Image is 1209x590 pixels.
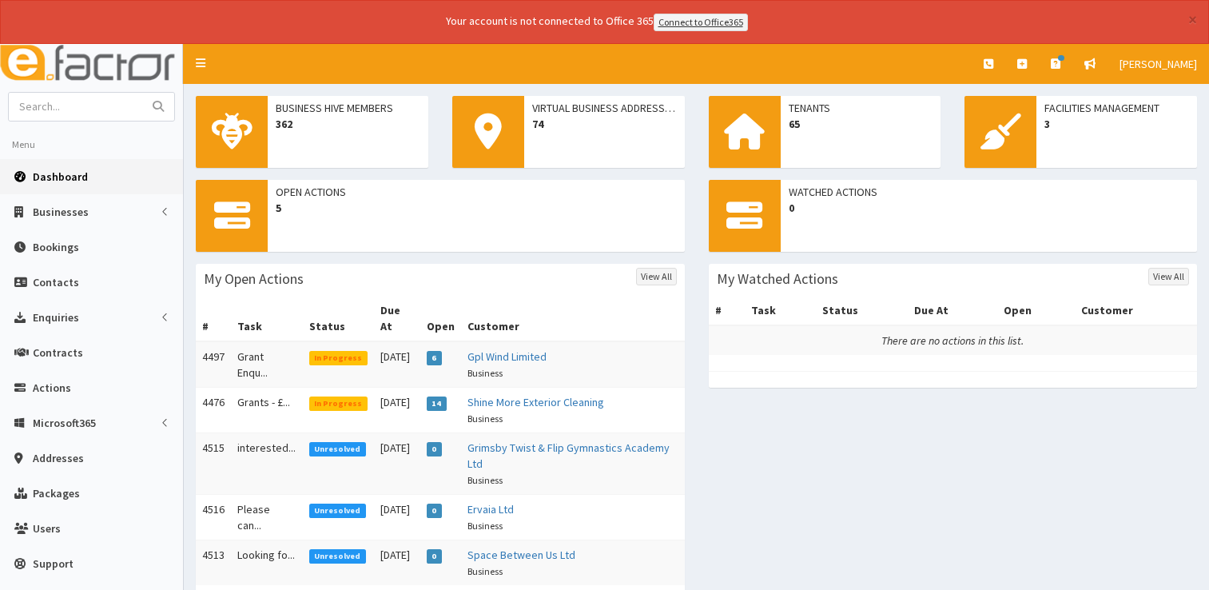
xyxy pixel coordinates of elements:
[33,345,83,360] span: Contracts
[33,556,74,571] span: Support
[467,413,503,425] small: Business
[467,441,670,471] a: Grimsby Twist & Flip Gymnastics Academy Ltd
[231,494,303,540] td: Please can...
[374,341,421,388] td: [DATE]
[467,474,503,486] small: Business
[33,275,79,289] span: Contacts
[427,442,442,456] span: 0
[309,442,366,456] span: Unresolved
[196,387,231,433] td: 4476
[1108,44,1209,84] a: [PERSON_NAME]
[467,367,503,379] small: Business
[636,268,677,285] a: View All
[33,240,79,254] span: Bookings
[1120,57,1197,71] span: [PERSON_NAME]
[532,100,677,116] span: Virtual Business Addresses
[745,296,816,325] th: Task
[789,200,1190,216] span: 0
[816,296,908,325] th: Status
[374,387,421,433] td: [DATE]
[789,100,933,116] span: Tenants
[309,504,366,518] span: Unresolved
[231,341,303,388] td: Grant Enqu...
[33,381,71,395] span: Actions
[427,351,442,365] span: 6
[467,395,604,409] a: Shine More Exterior Cleaning
[204,272,304,286] h3: My Open Actions
[789,184,1190,200] span: Watched Actions
[276,184,677,200] span: Open Actions
[9,93,143,121] input: Search...
[309,549,366,564] span: Unresolved
[467,548,575,562] a: Space Between Us Ltd
[231,296,303,341] th: Task
[1148,268,1189,285] a: View All
[33,416,96,430] span: Microsoft365
[654,14,748,31] a: Connect to Office365
[33,451,84,465] span: Addresses
[374,540,421,585] td: [DATE]
[467,520,503,532] small: Business
[276,100,420,116] span: Business Hive Members
[129,13,1064,31] div: Your account is not connected to Office 365
[196,433,231,494] td: 4515
[196,341,231,388] td: 4497
[303,296,374,341] th: Status
[427,397,447,411] span: 14
[1075,296,1197,325] th: Customer
[717,272,838,286] h3: My Watched Actions
[908,296,997,325] th: Due At
[231,433,303,494] td: interested...
[196,296,231,341] th: #
[33,310,79,325] span: Enquiries
[276,200,677,216] span: 5
[997,296,1075,325] th: Open
[374,296,421,341] th: Due At
[231,387,303,433] td: Grants - £...
[461,296,684,341] th: Customer
[709,296,745,325] th: #
[467,565,503,577] small: Business
[374,494,421,540] td: [DATE]
[374,433,421,494] td: [DATE]
[231,540,303,585] td: Looking fo...
[1044,100,1189,116] span: Facilities Management
[33,521,61,536] span: Users
[881,333,1024,348] i: There are no actions in this list.
[1044,116,1189,132] span: 3
[196,494,231,540] td: 4516
[1188,11,1197,28] button: ×
[309,397,368,411] span: In Progress
[467,349,547,364] a: Gpl Wind Limited
[276,116,420,132] span: 362
[427,504,442,518] span: 0
[33,169,88,184] span: Dashboard
[420,296,461,341] th: Open
[789,116,933,132] span: 65
[309,351,368,365] span: In Progress
[467,502,514,516] a: Ervaia Ltd
[427,549,442,564] span: 0
[532,116,677,132] span: 74
[33,486,80,500] span: Packages
[33,205,89,219] span: Businesses
[196,540,231,585] td: 4513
